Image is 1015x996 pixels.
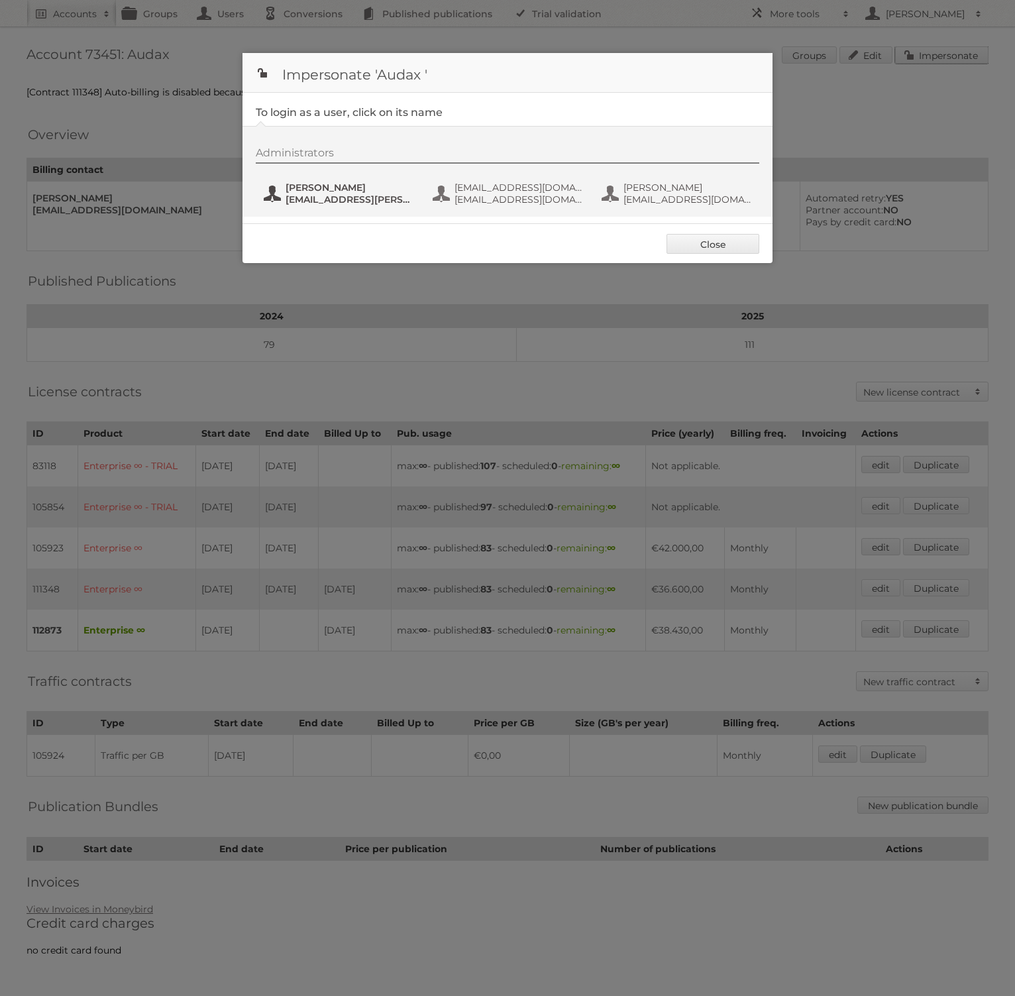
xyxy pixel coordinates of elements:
[286,182,414,194] span: [PERSON_NAME]
[256,106,443,119] legend: To login as a user, click on its name
[454,182,583,194] span: [EMAIL_ADDRESS][DOMAIN_NAME]
[454,194,583,205] span: [EMAIL_ADDRESS][DOMAIN_NAME]
[667,234,759,254] a: Close
[242,53,773,93] h1: Impersonate 'Audax '
[262,180,418,207] button: [PERSON_NAME] [EMAIL_ADDRESS][PERSON_NAME][DOMAIN_NAME]
[286,194,414,205] span: [EMAIL_ADDRESS][PERSON_NAME][DOMAIN_NAME]
[600,180,756,207] button: [PERSON_NAME] [EMAIL_ADDRESS][DOMAIN_NAME]
[256,146,759,164] div: Administrators
[623,182,752,194] span: [PERSON_NAME]
[623,194,752,205] span: [EMAIL_ADDRESS][DOMAIN_NAME]
[431,180,587,207] button: [EMAIL_ADDRESS][DOMAIN_NAME] [EMAIL_ADDRESS][DOMAIN_NAME]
